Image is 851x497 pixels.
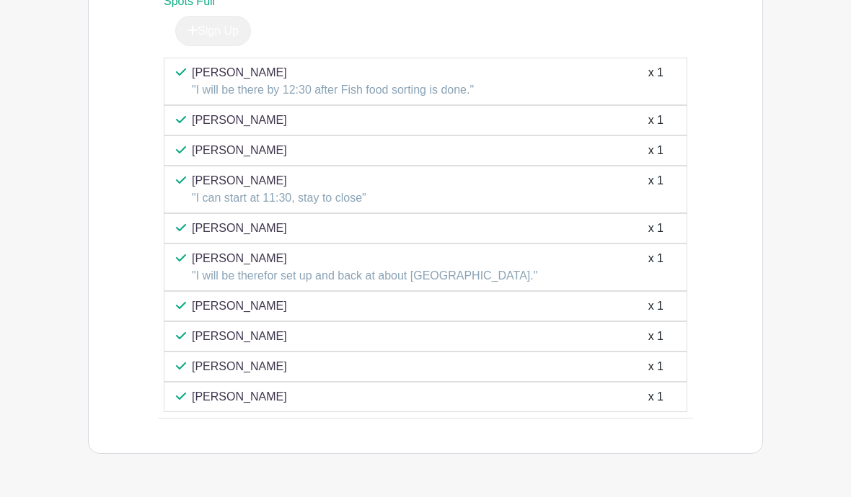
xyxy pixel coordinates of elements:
p: [PERSON_NAME] [192,388,287,406]
div: x 1 [648,64,663,99]
p: [PERSON_NAME] [192,250,537,267]
div: x 1 [648,328,663,345]
p: "I will be there by 12:30 after Fish food sorting is done." [192,81,474,99]
div: x 1 [648,250,663,285]
p: [PERSON_NAME] [192,64,474,81]
p: [PERSON_NAME] [192,112,287,129]
p: "I will be therefor set up and back at about [GEOGRAPHIC_DATA]." [192,267,537,285]
div: x 1 [648,358,663,375]
p: [PERSON_NAME] [192,297,287,315]
div: x 1 [648,172,663,207]
div: x 1 [648,297,663,315]
p: "I can start at 11:30, stay to close" [192,189,366,207]
div: x 1 [648,142,663,159]
div: x 1 [648,112,663,129]
p: [PERSON_NAME] [192,328,287,345]
p: [PERSON_NAME] [192,142,287,159]
div: x 1 [648,220,663,237]
p: [PERSON_NAME] [192,220,287,237]
p: [PERSON_NAME] [192,358,287,375]
p: [PERSON_NAME] [192,172,366,189]
div: x 1 [648,388,663,406]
